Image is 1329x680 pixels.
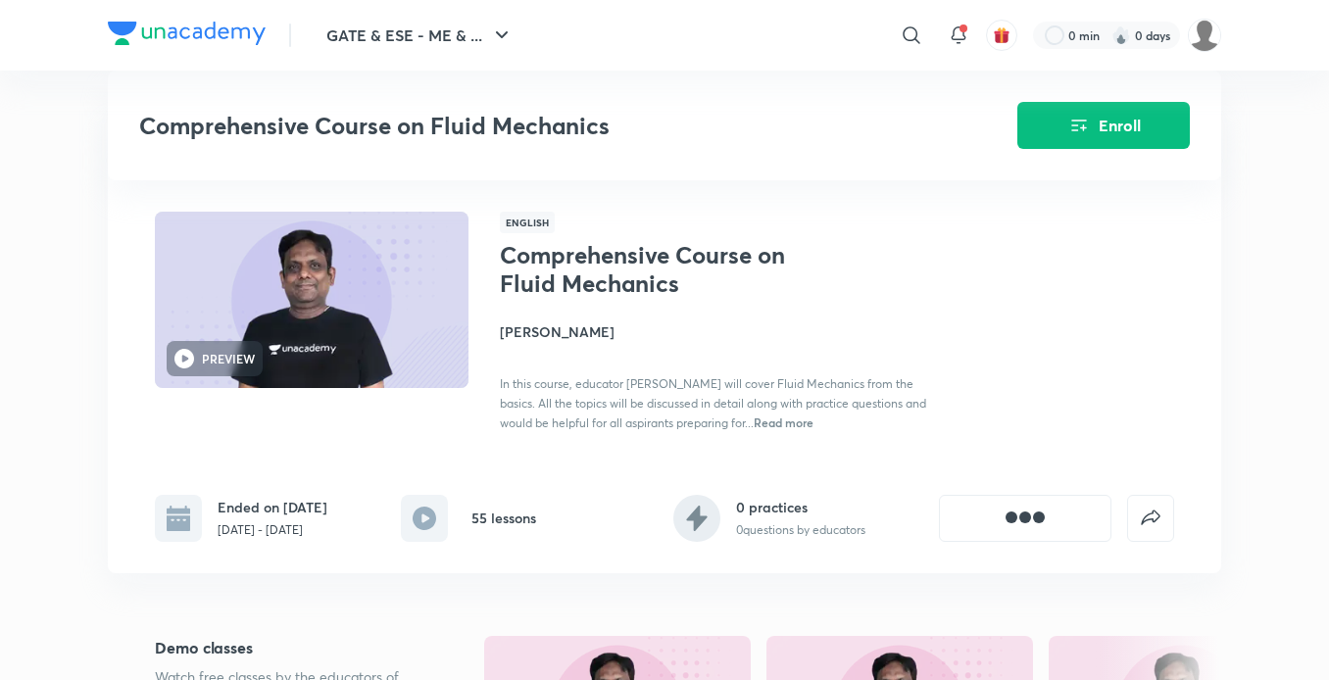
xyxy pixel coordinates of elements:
[202,350,255,367] h6: PREVIEW
[1111,25,1131,45] img: streak
[218,497,327,517] h6: Ended on [DATE]
[754,414,813,430] span: Read more
[108,22,266,45] img: Company Logo
[500,376,926,430] span: In this course, educator [PERSON_NAME] will cover Fluid Mechanics from the basics. All the topics...
[500,212,555,233] span: English
[736,497,865,517] h6: 0 practices
[1127,495,1174,542] button: false
[500,241,820,298] h1: Comprehensive Course on Fluid Mechanics
[736,521,865,539] p: 0 questions by educators
[986,20,1017,51] button: avatar
[1017,102,1190,149] button: Enroll
[152,210,471,390] img: Thumbnail
[993,26,1010,44] img: avatar
[500,321,939,342] h4: [PERSON_NAME]
[218,521,327,539] p: [DATE] - [DATE]
[139,112,907,140] h3: Comprehensive Course on Fluid Mechanics
[471,508,536,528] h6: 55 lessons
[1188,19,1221,52] img: Mujtaba Ahsan
[155,636,421,659] h5: Demo classes
[939,495,1111,542] button: [object Object]
[315,16,525,55] button: GATE & ESE - ME & ...
[108,22,266,50] a: Company Logo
